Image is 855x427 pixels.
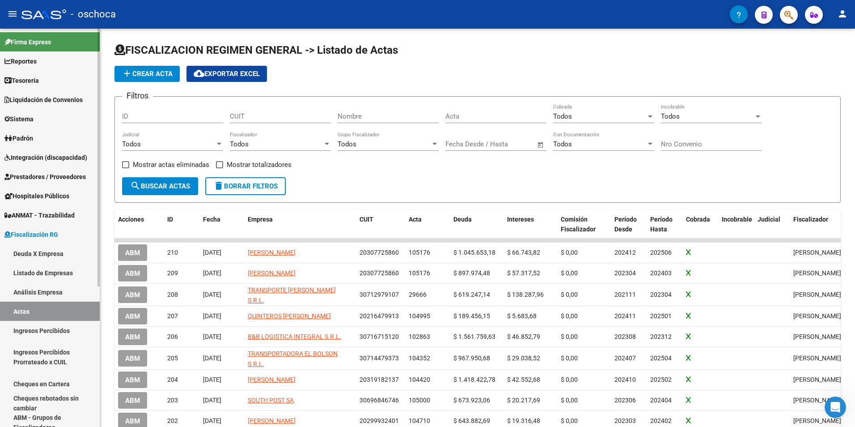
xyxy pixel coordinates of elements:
span: $ 0,00 [561,417,578,424]
span: [PERSON_NAME] [248,417,296,424]
button: ABM [118,392,147,409]
span: 30712979107 [360,291,399,298]
span: 20299932401 [360,417,399,424]
span: 29666 [409,291,427,298]
span: Intereses [507,216,534,223]
span: 202111 [614,291,636,298]
span: $ 29.038,52 [507,354,540,362]
span: Seisdedos Ludmila Belen [793,417,841,424]
span: Acciones [118,216,144,223]
span: Todos [553,140,572,148]
span: Incobrable [722,216,752,223]
mat-icon: cloud_download [194,68,204,79]
datatable-header-cell: Acciones [114,210,164,239]
span: TRANSPORTADORA EL BOLSON S.R.L. [248,350,338,367]
span: Integración (discapacidad) [4,153,87,162]
span: [PERSON_NAME] [248,376,296,383]
span: Fiscalizador [793,216,828,223]
span: $ 0,00 [561,354,578,362]
span: 205 [167,354,178,362]
span: $ 42.552,68 [507,376,540,383]
span: 202403 [650,269,672,277]
span: 30714479373 [360,354,399,362]
span: Acta [409,216,422,223]
datatable-header-cell: Período Desde [611,210,647,239]
span: $ 0,00 [561,397,578,404]
span: $ 19.316,48 [507,417,540,424]
button: Exportar EXCEL [186,66,267,82]
span: 202501 [650,312,672,320]
span: Exportar EXCEL [194,70,260,78]
span: $ 1.561.759,63 [453,333,495,340]
span: $ 1.045.653,18 [453,249,495,256]
span: $ 0,00 [561,312,578,320]
span: Judicial [758,216,780,223]
span: 202411 [614,312,636,320]
span: 202303 [614,417,636,424]
datatable-header-cell: Intereses [504,210,557,239]
button: ABM [118,350,147,367]
span: $ 189.456,15 [453,312,490,320]
span: [DATE] [203,249,221,256]
span: ABM [125,417,140,425]
mat-icon: add [122,68,132,79]
datatable-header-cell: Incobrable [718,210,754,239]
span: $ 138.287,96 [507,291,544,298]
h3: Filtros [122,90,153,102]
span: ABM [125,269,140,278]
span: Firma Express [4,37,51,47]
datatable-header-cell: CUIT [356,210,405,239]
span: ANMAT - Trazabilidad [4,210,75,220]
mat-icon: person [837,9,848,19]
span: 20307725860 [360,269,399,277]
span: 202412 [614,249,636,256]
span: ABM [125,249,140,257]
span: $ 897.974,48 [453,269,490,277]
button: ABM [118,329,147,345]
span: Garcia Mariano Ariel [793,269,841,277]
span: $ 0,00 [561,269,578,277]
input: End date [483,140,526,148]
span: $ 0,00 [561,376,578,383]
span: $ 673.923,06 [453,397,490,404]
span: $ 5.683,68 [507,312,537,320]
span: [DATE] [203,397,221,404]
span: Comisión Fiscalizador [561,216,596,233]
span: 20319182137 [360,376,399,383]
span: $ 1.418.422,78 [453,376,495,383]
span: 206 [167,333,178,340]
span: $ 20.217,69 [507,397,540,404]
span: Tesorería [4,76,39,85]
span: 202504 [650,354,672,362]
span: 202 [167,417,178,424]
span: $ 967.950,68 [453,354,490,362]
span: 202506 [650,249,672,256]
span: Garcia Mariano Ariel [793,397,841,404]
span: 210 [167,249,178,256]
span: 202502 [650,376,672,383]
span: [DATE] [203,312,221,320]
span: Garcia Mariano Ariel [793,333,841,340]
button: Crear Acta [114,66,180,82]
span: [DATE] [203,333,221,340]
span: Mansilla Sebastian Leonel [793,376,841,383]
span: [DATE] [203,417,221,424]
button: ABM [118,371,147,388]
span: Reportes [4,56,37,66]
span: [DATE] [203,376,221,383]
span: Período Desde [614,216,637,233]
span: 202402 [650,417,672,424]
span: FISCALIZACION REGIMEN GENERAL -> Listado de Actas [114,44,398,56]
span: Crear Acta [122,70,173,78]
span: 104995 [409,312,430,320]
datatable-header-cell: Deuda [450,210,504,239]
input: Start date [445,140,474,148]
span: 20216479913 [360,312,399,320]
span: [DATE] [203,269,221,277]
span: 105176 [409,269,430,277]
span: Empresa [248,216,273,223]
span: 202304 [650,291,672,298]
button: ABM [118,286,147,303]
span: Quispe Diego Javier [793,291,841,298]
span: 104352 [409,354,430,362]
